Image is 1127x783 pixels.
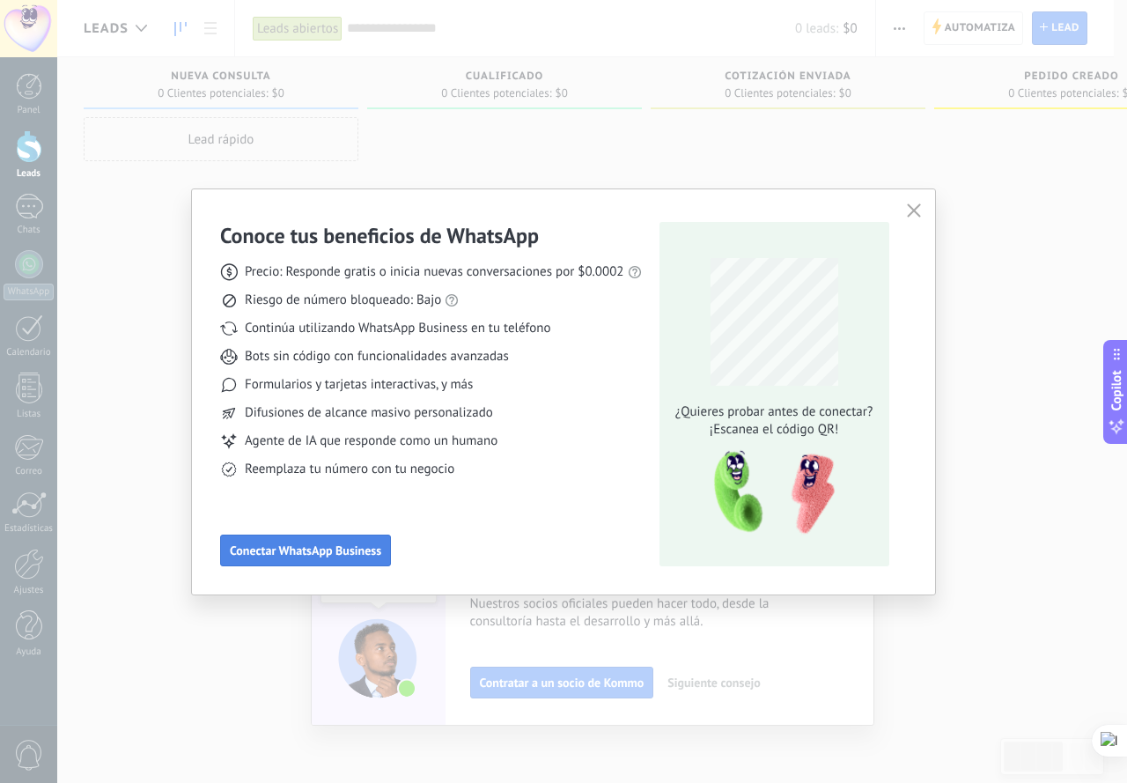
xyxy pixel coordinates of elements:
span: ¡Escanea el código QR! [670,421,878,439]
span: Formularios y tarjetas interactivas, y más [245,376,473,394]
span: Precio: Responde gratis o inicia nuevas conversaciones por $0.0002 [245,263,624,281]
span: Bots sin código con funcionalidades avanzadas [245,348,509,366]
h3: Conoce tus beneficios de WhatsApp [220,222,539,249]
span: ¿Quieres probar antes de conectar? [670,403,878,421]
button: Conectar WhatsApp Business [220,535,391,566]
span: Copilot [1108,370,1125,410]
span: Agente de IA que responde como un humano [245,432,497,450]
span: Reemplaza tu número con tu negocio [245,461,454,478]
span: Continúa utilizando WhatsApp Business en tu teléfono [245,320,550,337]
img: qr-pic-1x.png [699,446,838,540]
span: Riesgo de número bloqueado: Bajo [245,292,441,309]
span: Conectar WhatsApp Business [230,544,381,557]
span: Difusiones de alcance masivo personalizado [245,404,493,422]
